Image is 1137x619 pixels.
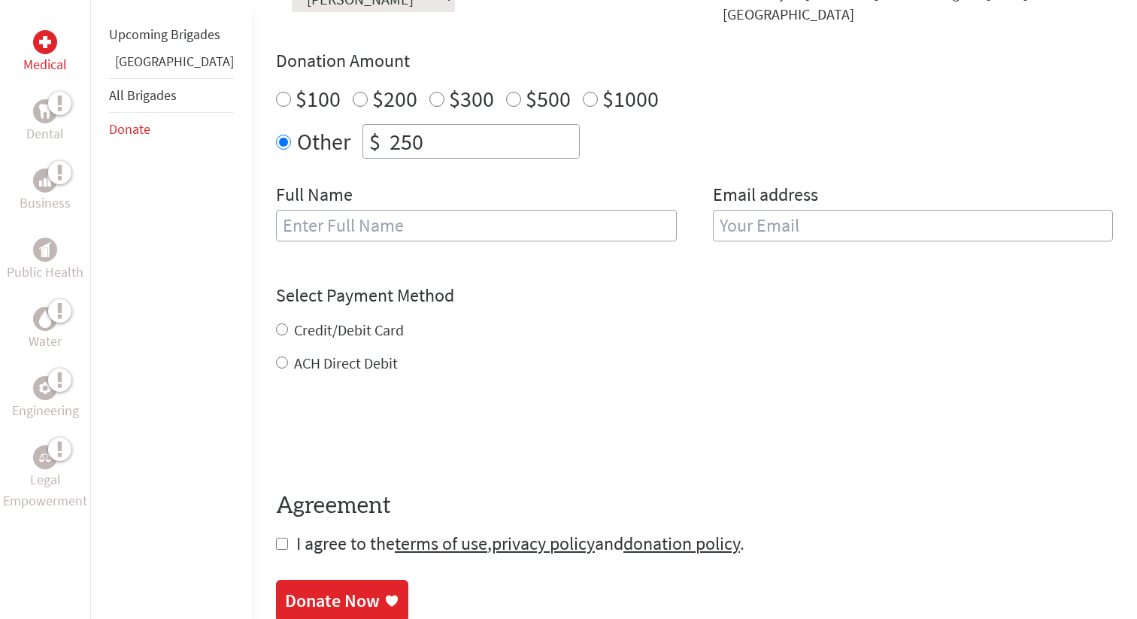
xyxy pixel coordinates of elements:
[26,99,64,144] a: DentalDental
[276,183,353,210] label: Full Name
[7,262,83,283] p: Public Health
[276,210,677,241] input: Enter Full Name
[276,493,1113,520] h4: Agreement
[449,84,494,113] label: $300
[276,49,1113,73] h4: Donation Amount
[33,376,57,400] div: Engineering
[33,30,57,54] div: Medical
[23,30,67,75] a: MedicalMedical
[109,86,177,104] a: All Brigades
[33,99,57,123] div: Dental
[29,307,62,352] a: WaterWater
[115,53,234,70] a: [GEOGRAPHIC_DATA]
[26,123,64,144] p: Dental
[276,404,505,463] iframe: reCAPTCHA
[109,51,234,78] li: Guatemala
[39,382,51,394] img: Engineering
[39,174,51,187] img: Business
[372,84,417,113] label: $200
[526,84,571,113] label: $500
[39,104,51,118] img: Dental
[294,353,398,372] label: ACH Direct Debit
[39,242,51,257] img: Public Health
[109,113,234,146] li: Donate
[33,445,57,469] div: Legal Empowerment
[602,84,659,113] label: $1000
[12,376,79,421] a: EngineeringEngineering
[39,453,51,462] img: Legal Empowerment
[492,532,595,555] a: privacy policy
[296,84,341,113] label: $100
[109,26,220,43] a: Upcoming Brigades
[33,238,57,262] div: Public Health
[294,320,404,339] label: Credit/Debit Card
[7,238,83,283] a: Public HealthPublic Health
[276,284,1113,308] h4: Select Payment Method
[33,168,57,193] div: Business
[29,331,62,352] p: Water
[12,400,79,421] p: Engineering
[39,36,51,48] img: Medical
[296,532,744,555] span: I agree to the , and .
[3,469,87,511] p: Legal Empowerment
[363,125,387,158] div: $
[285,589,380,613] div: Donate Now
[713,183,818,210] label: Email address
[297,124,350,159] label: Other
[20,168,71,214] a: BusinessBusiness
[109,18,234,51] li: Upcoming Brigades
[3,445,87,511] a: Legal EmpowermentLegal Empowerment
[109,120,150,138] a: Donate
[109,78,234,113] li: All Brigades
[39,310,51,327] img: Water
[623,532,740,555] a: donation policy
[23,54,67,75] p: Medical
[33,307,57,331] div: Water
[713,210,1114,241] input: Your Email
[20,193,71,214] p: Business
[387,125,579,158] input: Enter Amount
[395,532,487,555] a: terms of use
